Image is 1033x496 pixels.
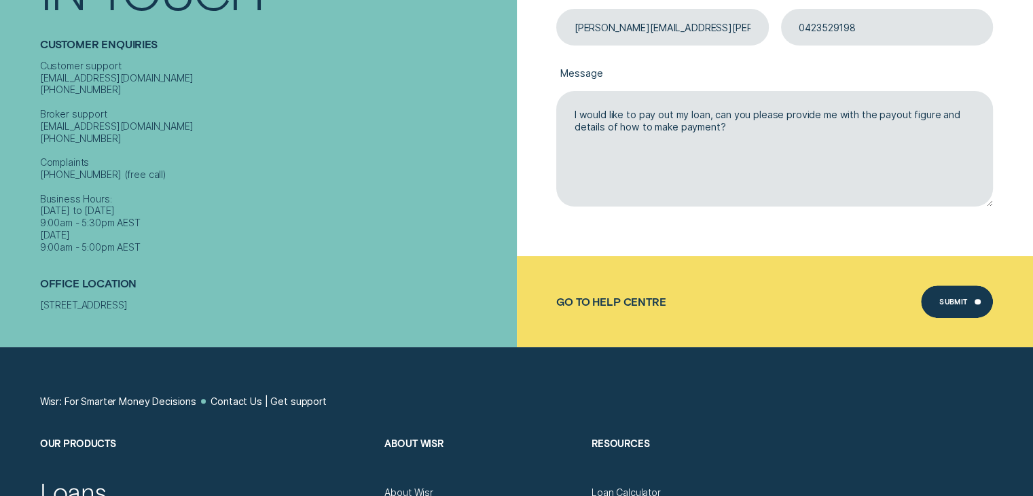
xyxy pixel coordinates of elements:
[40,299,511,311] div: [STREET_ADDRESS]
[40,38,511,60] h2: Customer Enquiries
[556,91,993,207] textarea: I would like to pay out my loan, can you please provide me with the payout figure and details of ...
[921,285,994,318] button: Submit
[40,395,196,408] a: Wisr: For Smarter Money Decisions
[556,296,666,308] a: Go to Help Centre
[40,60,511,253] div: Customer support [EMAIL_ADDRESS][DOMAIN_NAME] [PHONE_NUMBER] Broker support [EMAIL_ADDRESS][DOMAI...
[384,438,579,486] h2: About Wisr
[40,438,373,486] h2: Our Products
[40,277,511,299] h2: Office Location
[556,57,993,90] label: Message
[592,438,786,486] h2: Resources
[211,395,327,408] a: Contact Us | Get support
